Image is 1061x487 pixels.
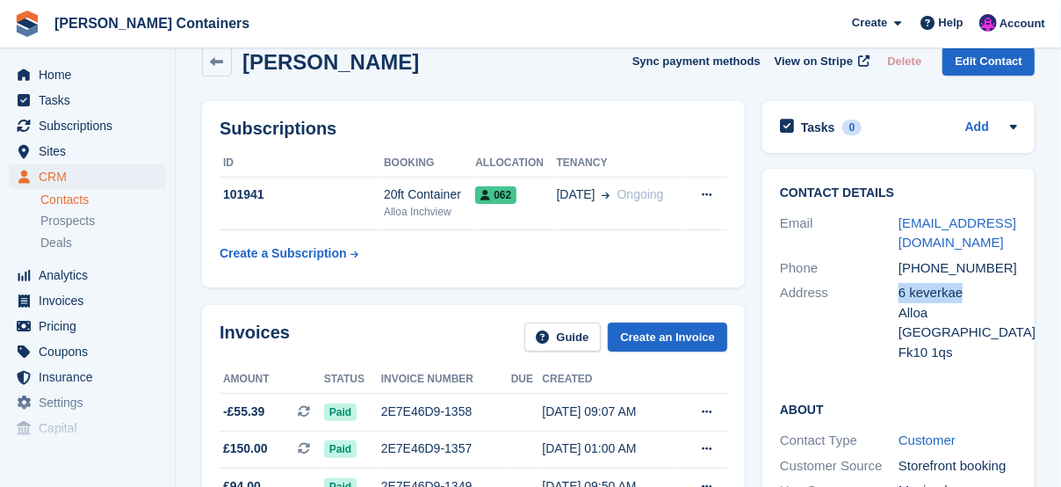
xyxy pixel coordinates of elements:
a: Prospects [40,212,166,230]
th: Tenancy [557,149,684,178]
span: View on Stripe [775,53,853,70]
h2: Contact Details [780,186,1017,200]
span: Insurance [39,365,144,389]
img: stora-icon-8386f47178a22dfd0bd8f6a31ec36ba5ce8667c1dd55bd0f319d3a0aa187defe.svg [14,11,40,37]
div: Customer Source [780,456,899,476]
th: Created [542,366,675,394]
div: Contact Type [780,431,899,451]
h2: Subscriptions [220,119,727,139]
span: 062 [475,186,516,204]
a: menu [9,113,166,138]
span: Analytics [39,263,144,287]
div: 20ft Container [384,185,475,204]
span: Create [852,14,887,32]
span: Ongoing [617,187,664,201]
a: menu [9,390,166,415]
a: menu [9,314,166,338]
span: Deals [40,235,72,251]
h2: About [780,400,1017,418]
a: Contacts [40,192,166,208]
div: [DATE] 09:07 AM [542,403,675,421]
a: Create an Invoice [608,323,727,352]
th: Status [324,366,381,394]
div: Alloa [899,303,1017,323]
div: 101941 [220,185,384,204]
span: Subscriptions [39,113,144,138]
a: menu [9,62,166,87]
span: Pricing [39,314,144,338]
div: Storefront booking [899,456,1017,476]
button: Sync payment methods [632,47,761,76]
span: Settings [39,390,144,415]
a: menu [9,164,166,189]
span: Account [1000,15,1045,33]
div: 2E7E46D9-1357 [381,440,511,458]
div: Email [780,214,899,253]
div: [PHONE_NUMBER] [899,258,1017,279]
span: [DATE] [557,185,595,204]
a: menu [9,288,166,313]
a: Guide [524,323,602,352]
a: [PERSON_NAME] Containers [47,9,256,38]
div: Create a Subscription [220,244,347,263]
a: menu [9,88,166,113]
span: Prospects [40,213,95,229]
div: Phone [780,258,899,279]
th: Invoice number [381,366,511,394]
th: ID [220,149,384,178]
a: menu [9,365,166,389]
div: Alloa Inchview [384,204,475,220]
span: -£55.39 [223,403,264,421]
a: Deals [40,234,166,252]
th: Allocation [475,149,556,178]
span: Capital [39,416,144,440]
span: Paid [324,403,357,421]
a: menu [9,339,166,364]
a: Edit Contact [942,47,1035,76]
a: [EMAIL_ADDRESS][DOMAIN_NAME] [899,215,1016,251]
a: menu [9,139,166,164]
span: Invoices [39,288,144,313]
a: Customer [899,432,956,447]
a: menu [9,263,166,287]
a: Create a Subscription [220,237,358,270]
a: Add [965,118,989,138]
span: Home [39,62,144,87]
h2: Tasks [801,120,835,135]
button: Delete [880,47,928,76]
div: [DATE] 01:00 AM [542,440,675,458]
th: Booking [384,149,475,178]
span: Paid [324,440,357,458]
span: £150.00 [223,440,268,458]
div: 6 keverkae [899,283,1017,303]
span: Help [939,14,964,32]
div: [GEOGRAPHIC_DATA] [899,323,1017,343]
th: Due [511,366,543,394]
div: 2E7E46D9-1358 [381,403,511,421]
span: CRM [39,164,144,189]
div: Address [780,283,899,362]
th: Amount [220,366,324,394]
span: Sites [39,139,144,164]
div: 0 [842,120,863,135]
h2: [PERSON_NAME] [242,50,419,74]
a: View on Stripe [768,47,874,76]
h2: Invoices [220,323,290,352]
span: Tasks [39,88,144,113]
img: Claire Wilson [979,14,997,32]
span: Coupons [39,339,144,364]
a: menu [9,416,166,440]
div: Fk10 1qs [899,343,1017,363]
